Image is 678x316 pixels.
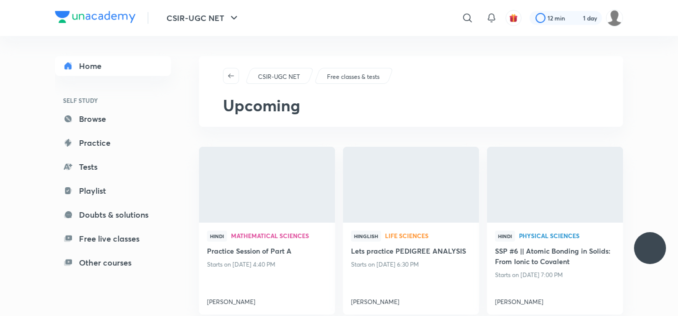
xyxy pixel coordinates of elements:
a: Practice Session of Part A [207,246,327,258]
img: Company Logo [55,11,135,23]
p: Starts on [DATE] 4:40 PM [207,258,327,271]
img: streak [571,13,581,23]
p: Free classes & tests [327,72,379,81]
a: [PERSON_NAME] [495,294,615,307]
a: new-thumbnail [487,147,623,223]
a: Free classes & tests [325,72,381,81]
a: Mathematical Sciences [231,233,327,240]
a: Life Sciences [385,233,471,240]
a: Practice [55,133,171,153]
a: [PERSON_NAME] [207,294,327,307]
button: CSIR-UGC NET [160,8,246,28]
a: Free live classes [55,229,171,249]
span: Hinglish [351,231,381,242]
img: avatar [509,13,518,22]
img: roshni [606,9,623,26]
a: Playlist [55,181,171,201]
span: Hindi [207,231,227,242]
a: [PERSON_NAME] [351,294,471,307]
img: ttu [644,242,656,254]
a: SSP #6 || Atomic Bonding in Solids: From Ionic to Covalent [495,246,615,269]
span: Physical Sciences [519,233,615,239]
a: new-thumbnail [343,147,479,223]
a: Company Logo [55,11,135,25]
h6: SELF STUDY [55,92,171,109]
button: avatar [505,10,521,26]
a: Doubts & solutions [55,205,171,225]
span: Mathematical Sciences [231,233,327,239]
span: Life Sciences [385,233,471,239]
p: Starts on [DATE] 6:30 PM [351,258,471,271]
p: CSIR-UGC NET [258,72,300,81]
span: Hindi [495,231,515,242]
a: Physical Sciences [519,233,615,240]
a: Lets practice PEDIGREE ANALYSIS [351,246,471,258]
a: Browse [55,109,171,129]
a: new-thumbnail [199,147,335,223]
img: new-thumbnail [197,146,336,224]
img: new-thumbnail [485,146,624,224]
img: new-thumbnail [341,146,480,224]
p: Starts on [DATE] 7:00 PM [495,269,615,282]
a: CSIR-UGC NET [256,72,302,81]
a: Other courses [55,253,171,273]
a: Home [55,56,171,76]
h1: Upcoming [223,96,623,115]
a: Tests [55,157,171,177]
